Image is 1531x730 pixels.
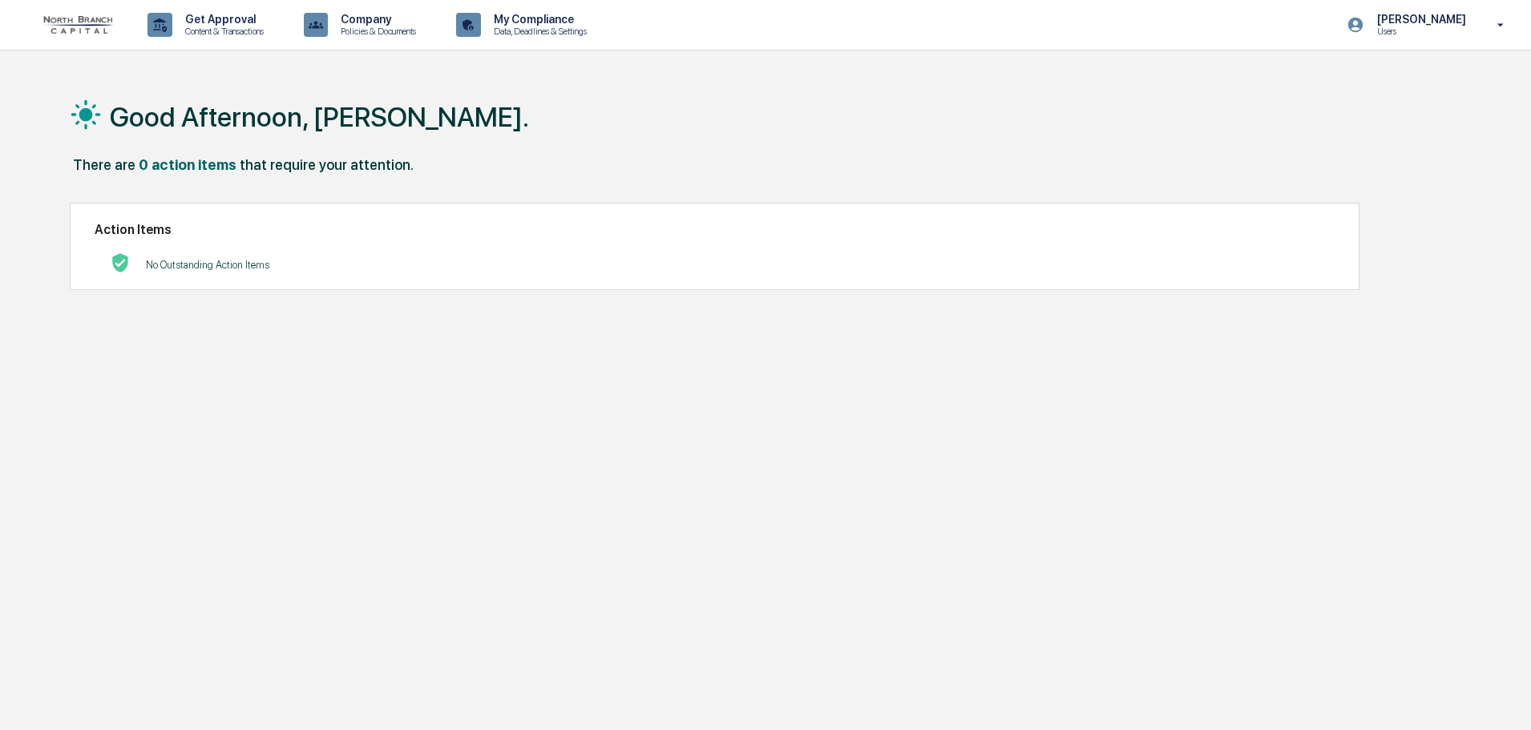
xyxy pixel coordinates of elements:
p: My Compliance [481,13,595,26]
div: that require your attention. [240,156,414,173]
p: No Outstanding Action Items [146,259,269,271]
p: Data, Deadlines & Settings [481,26,595,37]
h1: Good Afternoon, [PERSON_NAME]. [110,101,529,133]
h2: Action Items [95,222,1335,237]
img: No Actions logo [111,253,130,272]
p: Company [328,13,424,26]
div: 0 action items [139,156,236,173]
p: Get Approval [172,13,272,26]
img: logo [38,16,115,34]
p: Content & Transactions [172,26,272,37]
p: Users [1364,26,1474,37]
p: [PERSON_NAME] [1364,13,1474,26]
p: Policies & Documents [328,26,424,37]
div: There are [73,156,135,173]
